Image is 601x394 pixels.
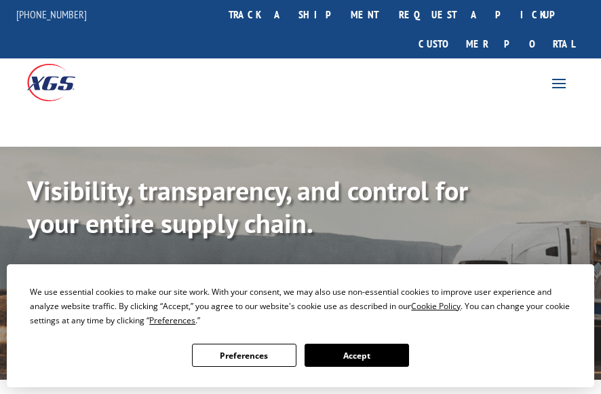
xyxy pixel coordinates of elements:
[411,300,461,312] span: Cookie Policy
[408,29,585,58] a: Customer Portal
[192,344,296,367] button: Preferences
[16,7,87,21] a: [PHONE_NUMBER]
[27,173,468,240] b: Visibility, transparency, and control for your entire supply chain.
[149,315,195,326] span: Preferences
[7,264,594,387] div: Cookie Consent Prompt
[30,285,570,327] div: We use essential cookies to make our site work. With your consent, we may also use non-essential ...
[305,344,409,367] button: Accept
